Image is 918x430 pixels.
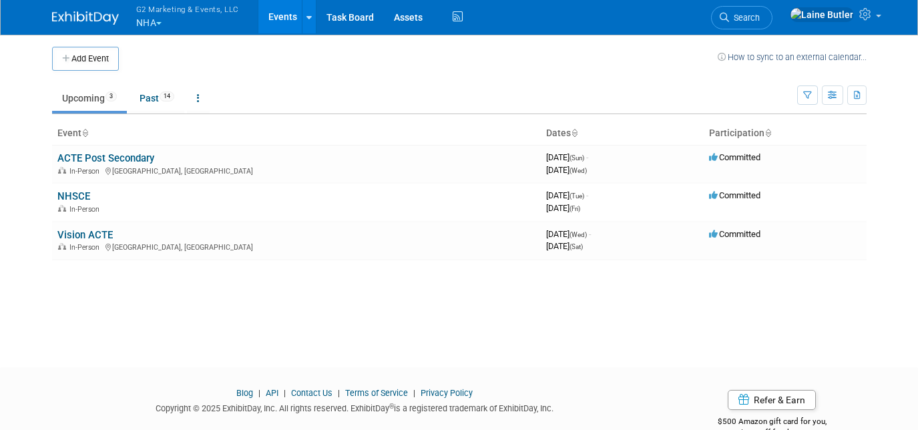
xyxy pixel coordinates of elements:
span: [DATE] [546,229,591,239]
a: Contact Us [291,388,332,398]
span: (Wed) [569,231,587,238]
span: Committed [709,190,760,200]
th: Event [52,122,541,145]
span: [DATE] [546,190,588,200]
span: | [255,388,264,398]
span: | [280,388,289,398]
a: Sort by Participation Type [764,128,771,138]
a: Terms of Service [345,388,408,398]
a: Vision ACTE [57,229,113,241]
a: NHSCE [57,190,90,202]
span: [DATE] [546,203,580,213]
span: Committed [709,229,760,239]
span: - [586,152,588,162]
img: In-Person Event [58,167,66,174]
a: Search [711,6,772,29]
a: API [266,388,278,398]
button: Add Event [52,47,119,71]
span: In-Person [69,243,103,252]
span: 14 [160,91,174,101]
span: (Sun) [569,154,584,162]
a: ACTE Post Secondary [57,152,154,164]
img: ExhibitDay [52,11,119,25]
img: Laine Butler [790,7,854,22]
a: Sort by Start Date [571,128,578,138]
div: [GEOGRAPHIC_DATA], [GEOGRAPHIC_DATA] [57,165,535,176]
th: Dates [541,122,704,145]
span: [DATE] [546,152,588,162]
a: Sort by Event Name [81,128,88,138]
span: (Wed) [569,167,587,174]
img: In-Person Event [58,205,66,212]
span: 3 [105,91,117,101]
span: - [586,190,588,200]
a: Past14 [130,85,184,111]
a: Privacy Policy [421,388,473,398]
a: Refer & Earn [728,390,816,410]
span: In-Person [69,205,103,214]
div: [GEOGRAPHIC_DATA], [GEOGRAPHIC_DATA] [57,241,535,252]
img: In-Person Event [58,243,66,250]
a: How to sync to an external calendar... [718,52,867,62]
span: [DATE] [546,165,587,175]
span: Search [729,13,760,23]
sup: ® [389,403,394,410]
span: (Fri) [569,205,580,212]
a: Upcoming3 [52,85,127,111]
a: Blog [236,388,253,398]
span: [DATE] [546,241,583,251]
div: Copyright © 2025 ExhibitDay, Inc. All rights reserved. ExhibitDay is a registered trademark of Ex... [52,399,658,415]
span: (Tue) [569,192,584,200]
span: Committed [709,152,760,162]
span: (Sat) [569,243,583,250]
span: | [334,388,343,398]
th: Participation [704,122,867,145]
span: | [410,388,419,398]
span: G2 Marketing & Events, LLC [136,2,239,16]
span: In-Person [69,167,103,176]
span: - [589,229,591,239]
